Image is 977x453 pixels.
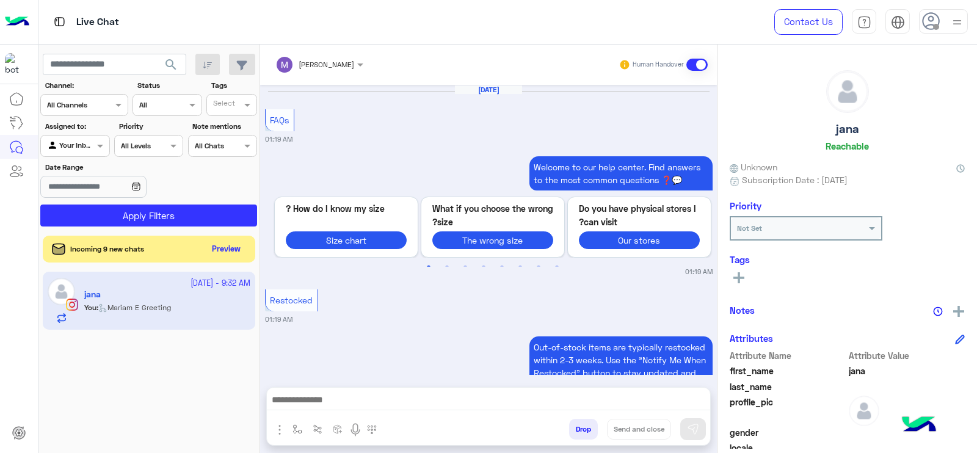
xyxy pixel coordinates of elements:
[432,202,553,228] p: What if you choose the wrong size?
[211,80,256,91] label: Tags
[270,115,289,125] span: FAQs
[207,241,246,258] button: Preview
[40,205,257,227] button: Apply Filters
[730,380,846,393] span: last_name
[70,244,144,255] span: Incoming 9 new chats
[164,57,178,72] span: search
[730,426,846,439] span: gender
[730,396,846,424] span: profile_pic
[529,336,713,422] p: 12/5/2025, 1:19 AM
[730,200,761,211] h6: Priority
[5,9,29,35] img: Logo
[730,161,777,173] span: Unknown
[849,364,965,377] span: jana
[514,261,526,273] button: 6 of 4
[933,306,943,316] img: notes
[367,425,377,435] img: make a call
[579,231,700,249] button: Our stores
[551,261,563,273] button: 8 of 4
[286,231,407,249] button: Size chart
[156,54,186,80] button: search
[313,424,322,434] img: Trigger scenario
[265,134,292,144] small: 01:19 AM
[328,419,348,439] button: create order
[5,53,27,75] img: 317874714732967
[742,173,848,186] span: Subscription Date : [DATE]
[891,15,905,29] img: tab
[849,426,965,439] span: null
[730,254,965,265] h6: Tags
[308,419,328,439] button: Trigger scenario
[292,424,302,434] img: select flow
[286,202,407,215] p: How do I know my size ?
[529,156,713,190] p: 12/5/2025, 1:19 AM
[827,71,868,112] img: defaultAdmin.png
[633,60,684,70] small: Human Handover
[76,14,119,31] p: Live Chat
[423,261,435,273] button: 1 of 4
[137,80,200,91] label: Status
[685,267,713,277] small: 01:19 AM
[898,404,940,447] img: hulul-logo.png
[532,261,545,273] button: 7 of 4
[950,15,965,30] img: profile
[849,349,965,362] span: Attribute Value
[348,422,363,437] img: send voice note
[496,261,508,273] button: 5 of 4
[211,98,235,112] div: Select
[730,349,846,362] span: Attribute Name
[730,364,846,377] span: first_name
[826,140,869,151] h6: Reachable
[441,261,453,273] button: 2 of 4
[265,314,292,324] small: 01:19 AM
[774,9,843,35] a: Contact Us
[52,14,67,29] img: tab
[192,121,255,132] label: Note mentions
[119,121,182,132] label: Priority
[849,396,879,426] img: defaultAdmin.png
[836,122,859,136] h5: jana
[730,333,773,344] h6: Attributes
[852,9,876,35] a: tab
[455,85,522,94] h6: [DATE]
[687,423,699,435] img: send message
[478,261,490,273] button: 4 of 4
[569,419,598,440] button: Drop
[299,60,354,69] span: [PERSON_NAME]
[579,202,700,228] p: Do you have physical stores I can visit?
[270,295,313,305] span: Restocked
[288,419,308,439] button: select flow
[45,162,182,173] label: Date Range
[45,80,127,91] label: Channel:
[953,306,964,317] img: add
[730,305,755,316] h6: Notes
[737,223,762,233] b: Not Set
[333,424,343,434] img: create order
[432,231,553,249] button: The wrong size
[459,261,471,273] button: 3 of 4
[857,15,871,29] img: tab
[272,422,287,437] img: send attachment
[45,121,108,132] label: Assigned to:
[607,419,671,440] button: Send and close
